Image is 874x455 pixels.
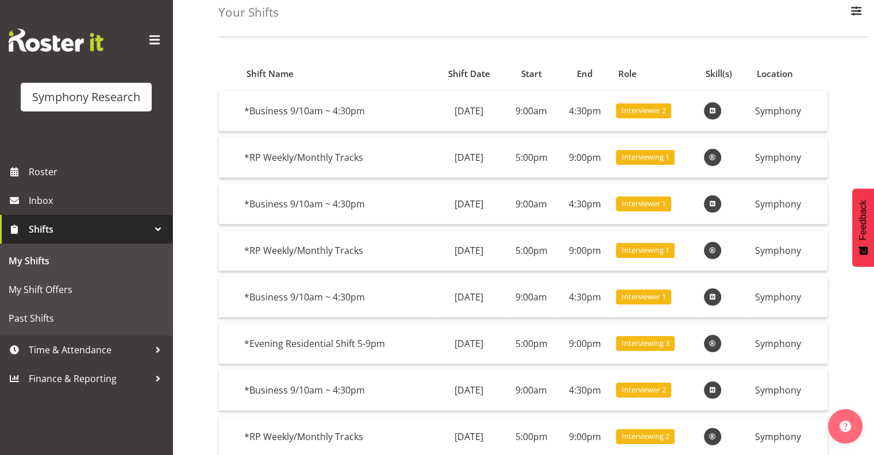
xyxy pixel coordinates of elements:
a: My Shifts [3,246,170,275]
span: Start [521,67,542,80]
span: Time & Attendance [29,341,149,358]
td: *Business 9/10am ~ 4:30pm [240,277,433,318]
span: Location [757,67,793,80]
td: Symphony [750,277,827,318]
span: Interviewing 1 [622,152,669,163]
span: Shifts [29,221,149,238]
td: [DATE] [433,137,505,178]
span: Interviewing 2 [622,431,669,442]
span: Interviewer 1 [622,291,666,302]
span: Interviewer 2 [622,105,666,116]
span: Interviewer 2 [622,384,666,395]
span: Past Shifts [9,310,164,327]
span: Inbox [29,192,167,209]
button: Feedback - Show survey [852,188,874,267]
td: *Business 9/10am ~ 4:30pm [240,370,433,411]
td: Symphony [750,91,827,132]
span: Finance & Reporting [29,370,149,387]
span: My Shift Offers [9,281,164,298]
span: Shift Name [247,67,294,80]
td: 5:00pm [505,137,558,178]
img: Rosterit website logo [9,29,103,52]
td: 5:00pm [505,323,558,364]
td: *RP Weekly/Monthly Tracks [240,137,433,178]
a: My Shift Offers [3,275,170,304]
td: 4:30pm [558,91,611,132]
td: *Evening Residential Shift 5-9pm [240,323,433,364]
span: Skill(s) [706,67,732,80]
td: 9:00am [505,370,558,411]
span: Interviewing 3 [622,338,669,349]
div: Symphony Research [32,88,140,106]
span: Shift Date [448,67,490,80]
td: *RP Weekly/Monthly Tracks [240,230,433,271]
td: 9:00am [505,91,558,132]
a: Past Shifts [3,304,170,333]
td: Symphony [750,370,827,411]
td: [DATE] [433,184,505,225]
td: [DATE] [433,370,505,411]
td: 9:00am [505,277,558,318]
td: Symphony [750,323,827,364]
td: *Business 9/10am ~ 4:30pm [240,91,433,132]
td: 5:00pm [505,230,558,271]
td: 9:00am [505,184,558,225]
td: 9:00pm [558,230,611,271]
td: *Business 9/10am ~ 4:30pm [240,184,433,225]
td: Symphony [750,137,827,178]
td: [DATE] [433,323,505,364]
td: [DATE] [433,277,505,318]
td: 9:00pm [558,323,611,364]
span: Interviewing 1 [622,245,669,256]
span: End [577,67,592,80]
td: [DATE] [433,91,505,132]
span: Role [618,67,636,80]
span: Roster [29,163,167,180]
td: 4:30pm [558,184,611,225]
span: My Shifts [9,252,164,269]
td: 4:30pm [558,277,611,318]
td: 4:30pm [558,370,611,411]
td: Symphony [750,184,827,225]
td: [DATE] [433,230,505,271]
td: Symphony [750,230,827,271]
span: Interviewer 1 [622,198,666,209]
img: help-xxl-2.png [840,421,851,432]
span: Feedback [858,200,868,240]
h4: Your Shifts [218,6,279,19]
td: 9:00pm [558,137,611,178]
